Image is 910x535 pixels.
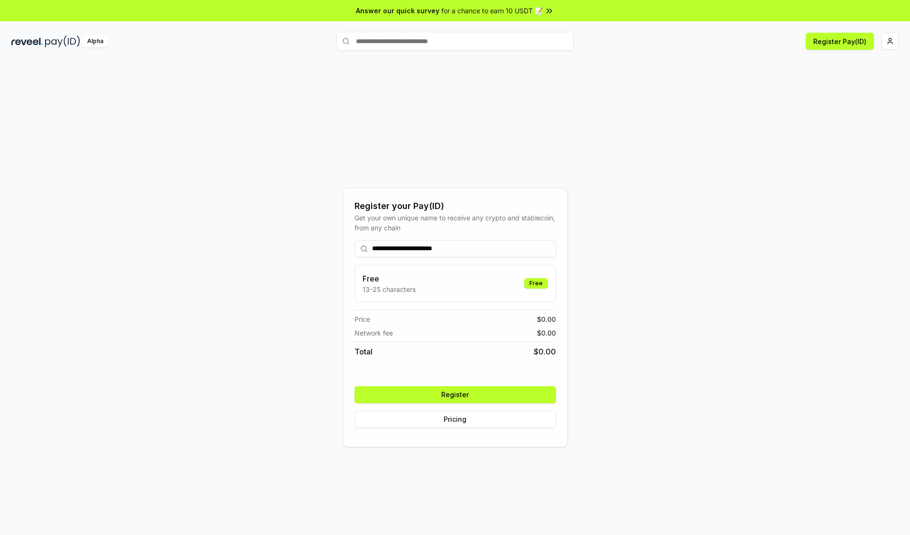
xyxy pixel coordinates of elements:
[11,36,43,47] img: reveel_dark
[537,328,556,338] span: $ 0.00
[355,328,393,338] span: Network fee
[355,199,556,213] div: Register your Pay(ID)
[537,314,556,324] span: $ 0.00
[441,6,543,16] span: for a chance to earn 10 USDT 📝
[355,314,370,324] span: Price
[355,411,556,428] button: Pricing
[363,273,416,284] h3: Free
[82,36,109,47] div: Alpha
[355,346,373,357] span: Total
[806,33,874,50] button: Register Pay(ID)
[524,278,548,289] div: Free
[45,36,80,47] img: pay_id
[355,213,556,233] div: Get your own unique name to receive any crypto and stablecoin, from any chain
[355,386,556,403] button: Register
[356,6,439,16] span: Answer our quick survey
[363,284,416,294] p: 13-25 characters
[534,346,556,357] span: $ 0.00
